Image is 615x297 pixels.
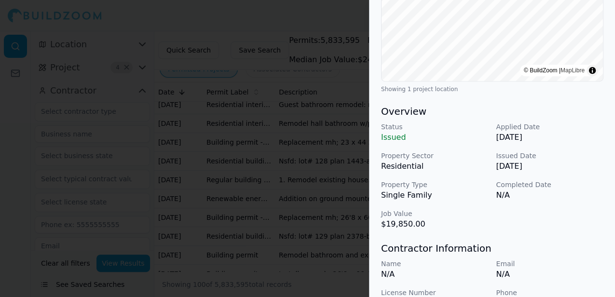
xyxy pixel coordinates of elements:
p: Issued Date [496,151,604,161]
p: Status [381,122,489,132]
p: Applied Date [496,122,604,132]
summary: Toggle attribution [587,65,598,76]
p: N/A [496,189,604,201]
p: Residential [381,161,489,172]
p: N/A [381,269,489,280]
a: MapLibre [560,67,585,74]
p: Issued [381,132,489,143]
p: Name [381,259,489,269]
h3: Contractor Information [381,242,603,255]
p: Property Sector [381,151,489,161]
p: Email [496,259,604,269]
p: $19,850.00 [381,218,489,230]
p: Single Family [381,189,489,201]
p: [DATE] [496,132,604,143]
p: Job Value [381,209,489,218]
div: Showing 1 project location [381,85,603,93]
p: Property Type [381,180,489,189]
div: © BuildZoom | [524,66,585,75]
p: [DATE] [496,161,604,172]
p: N/A [496,269,604,280]
h3: Overview [381,105,603,118]
p: Completed Date [496,180,604,189]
